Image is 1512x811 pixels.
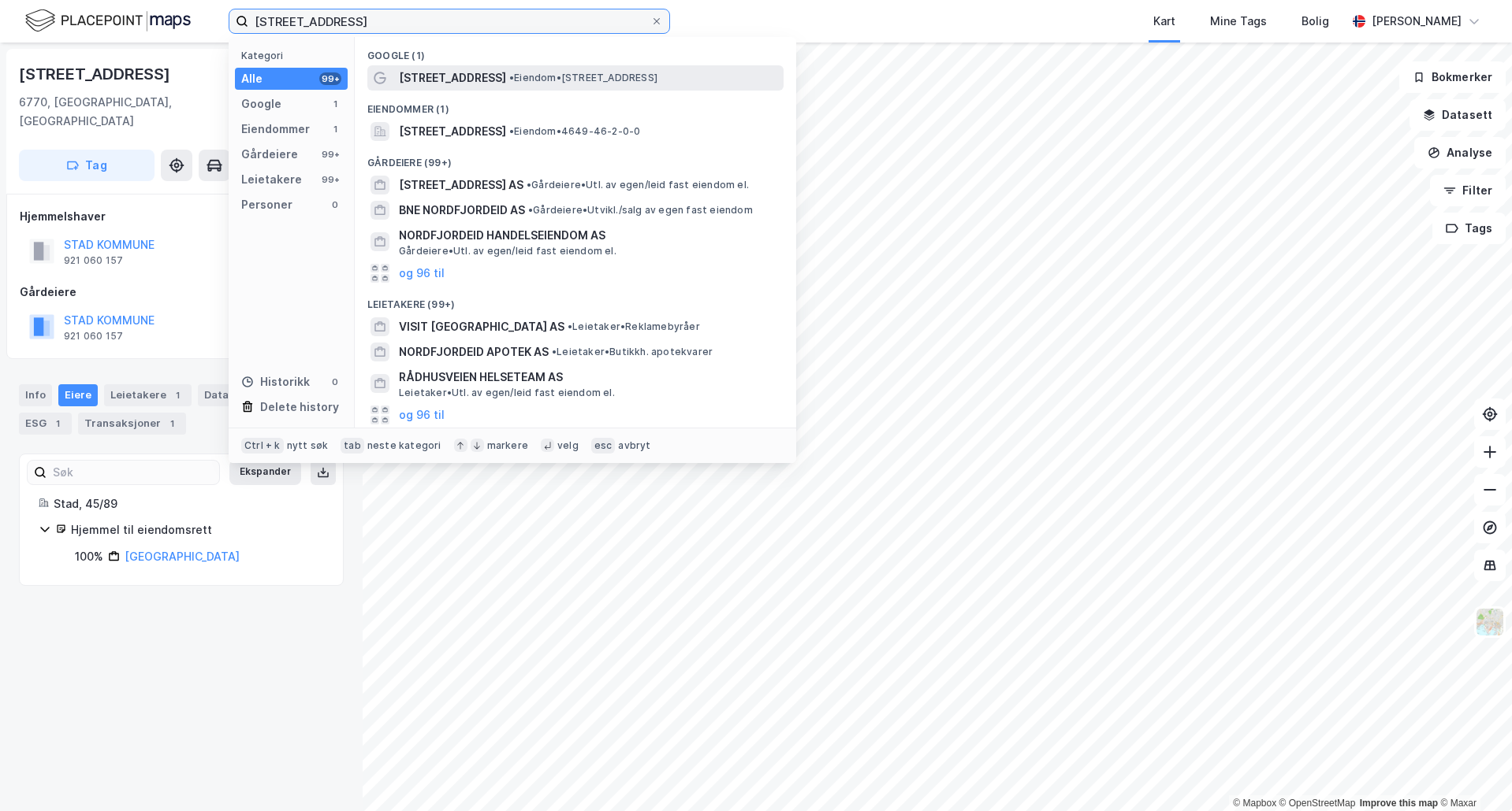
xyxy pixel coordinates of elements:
img: Z [1475,607,1505,637]
div: Personer [241,195,292,214]
span: RÅDHUSVEIEN HELSETEAM AS [399,368,777,387]
input: Søk [47,461,219,484]
button: og 96 til [399,405,445,424]
input: Søk på adresse, matrikkel, gårdeiere, leietakere eller personer [248,9,650,33]
span: Eiendom • [STREET_ADDRESS] [509,72,657,84]
span: VISIT [GEOGRAPHIC_DATA] AS [399,317,564,336]
span: [STREET_ADDRESS] AS [399,176,523,194]
span: • [528,204,533,216]
div: Leietakere [104,384,192,406]
div: Mine Tags [1210,12,1267,31]
div: 1 [50,416,65,431]
span: Eiendom • 4649-46-2-0-0 [509,125,640,138]
div: [STREET_ADDRESS] [19,61,173,87]
button: Tags [1432,213,1506,244]
span: • [552,346,557,357]
div: 1 [329,123,341,135]
span: [STREET_ADDRESS] [399,69,506,87]
div: Stad, 45/89 [54,494,324,513]
button: Datasett [1410,99,1506,131]
div: Google (1) [355,37,796,65]
button: og 96 til [399,264,445,283]
span: Gårdeiere • Utvikl./salg av egen fast eiendom [528,204,753,217]
a: Improve this map [1360,798,1438,809]
div: esc [591,438,616,454]
span: • [527,179,531,191]
span: Gårdeiere • Utl. av egen/leid fast eiendom el. [527,179,749,191]
img: logo.f888ab2527a4732fd821a326f86c7f29.svg [25,7,191,35]
div: Alle [241,69,263,88]
button: Filter [1430,175,1506,206]
div: Kontrollprogram for chat [1433,735,1512,811]
div: nytt søk [287,439,329,452]
div: neste kategori [367,439,441,452]
button: Bokmerker [1399,61,1506,93]
button: Tag [19,150,155,181]
div: Historikk [241,372,310,391]
span: Leietaker • Reklamebyråer [568,320,700,333]
div: 1 [329,98,341,110]
span: NORDFJORDEID APOTEK AS [399,343,549,361]
div: Gårdeiere [241,145,298,164]
span: Leietaker • Butikkh. apotekvarer [552,346,713,358]
div: Datasett [198,384,257,406]
div: Kategori [241,50,348,61]
div: Eiendommer (1) [355,91,796,119]
div: 921 060 157 [64,254,123,267]
span: • [568,320,572,332]
div: Transaksjoner [78,413,186,435]
div: velg [557,439,579,452]
div: Eiere [58,384,98,406]
button: Ekspander [229,460,301,485]
span: NORDFJORDEID HANDELSEIENDOM AS [399,226,777,245]
div: Hjemmelshaver [20,207,343,226]
div: Kart [1153,12,1175,31]
div: 1 [164,416,180,431]
div: 100% [75,547,103,566]
div: markere [487,439,528,452]
a: Mapbox [1233,798,1276,809]
div: 99+ [319,148,341,161]
div: Gårdeiere (99+) [355,144,796,172]
div: Gårdeiere [20,283,343,302]
div: 921 060 157 [64,330,123,343]
iframe: Chat Widget [1433,735,1512,811]
span: [STREET_ADDRESS] [399,122,506,141]
a: OpenStreetMap [1279,798,1356,809]
div: 1 [169,387,185,403]
span: BNE NORDFJORDEID AS [399,201,525,220]
div: Ctrl + k [241,438,284,454]
a: [GEOGRAPHIC_DATA] [125,550,240,563]
span: • [509,72,514,83]
div: 99+ [319,72,341,85]
div: Leietakere (99+) [355,286,796,314]
div: Bolig [1302,12,1329,31]
div: Info [19,384,52,406]
div: Delete history [260,398,339,417]
div: Hjemmel til eiendomsrett [71,520,324,539]
div: 6770, [GEOGRAPHIC_DATA], [GEOGRAPHIC_DATA] [19,93,280,131]
div: 0 [329,198,341,211]
div: Leietakere [241,170,302,189]
span: Leietaker • Utl. av egen/leid fast eiendom el. [399,387,615,399]
div: 0 [329,376,341,388]
div: tab [341,438,364,454]
div: Eiendommer [241,120,310,139]
div: 99+ [319,173,341,186]
span: • [509,125,514,137]
div: Google [241,94,281,113]
div: avbryt [618,439,650,452]
span: Gårdeiere • Utl. av egen/leid fast eiendom el. [399,245,616,257]
button: Analyse [1414,137,1506,168]
div: [PERSON_NAME] [1372,12,1462,31]
div: ESG [19,413,72,435]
